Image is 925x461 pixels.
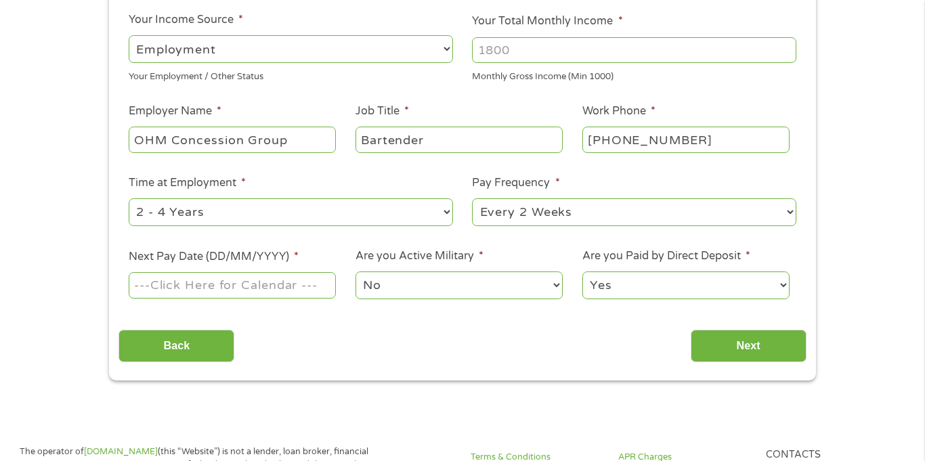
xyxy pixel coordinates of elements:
a: [DOMAIN_NAME] [84,446,158,457]
label: Are you Paid by Direct Deposit [582,249,750,263]
div: Monthly Gross Income (Min 1000) [472,66,796,84]
input: Back [119,330,234,363]
label: Your Income Source [129,13,243,27]
label: Are you Active Military [356,249,483,263]
label: Work Phone [582,104,655,118]
input: ---Click Here for Calendar --- [129,272,336,298]
input: (231) 754-4010 [582,127,790,152]
label: Employer Name [129,104,221,118]
label: Next Pay Date (DD/MM/YYYY) [129,250,299,264]
div: Your Employment / Other Status [129,66,453,84]
input: Next [691,330,806,363]
input: Cashier [356,127,563,152]
label: Time at Employment [129,176,246,190]
label: Pay Frequency [472,176,559,190]
input: Walmart [129,127,336,152]
label: Your Total Monthly Income [472,14,622,28]
label: Job Title [356,104,409,118]
input: 1800 [472,37,796,63]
